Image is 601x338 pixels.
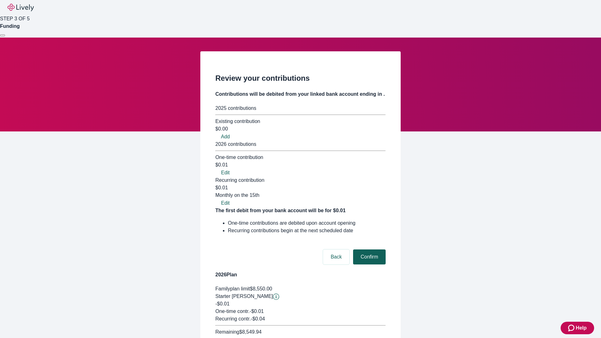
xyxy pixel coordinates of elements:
[215,286,250,291] span: Family plan limit
[228,227,386,234] li: Recurring contributions begin at the next scheduled date
[576,324,587,332] span: Help
[250,286,272,291] span: $8,550.00
[215,192,386,199] div: Monthly on the 15th
[215,309,249,314] span: One-time contr.
[273,294,279,300] button: Lively will contribute $0.01 to establish your account
[215,90,386,98] h4: Contributions will be debited from your linked bank account ending in .
[215,125,386,133] div: $0.00
[215,271,386,279] h4: 2026 Plan
[215,169,235,177] button: Edit
[568,324,576,332] svg: Zendesk support icon
[215,118,386,125] div: Existing contribution
[323,249,349,264] button: Back
[215,208,346,213] strong: The first debit from your bank account will be for $0.01
[215,161,386,169] div: $0.01
[215,199,235,207] button: Edit
[353,249,386,264] button: Confirm
[215,141,386,148] div: 2026 contributions
[215,177,386,184] div: Recurring contribution
[251,316,265,321] span: - $0.04
[215,316,251,321] span: Recurring contr.
[273,294,279,300] svg: Starter penny details
[215,301,229,306] span: -$0.01
[8,4,34,11] img: Lively
[215,73,386,84] h2: Review your contributions
[239,329,261,335] span: $8,549.94
[215,133,235,141] button: Add
[215,294,273,299] span: Starter [PERSON_NAME]
[215,154,386,161] div: One-time contribution
[561,322,594,334] button: Zendesk support iconHelp
[215,105,386,112] div: 2025 contributions
[215,184,386,199] div: $0.01
[249,309,264,314] span: - $0.01
[228,219,386,227] li: One-time contributions are debited upon account opening
[215,329,239,335] span: Remaining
